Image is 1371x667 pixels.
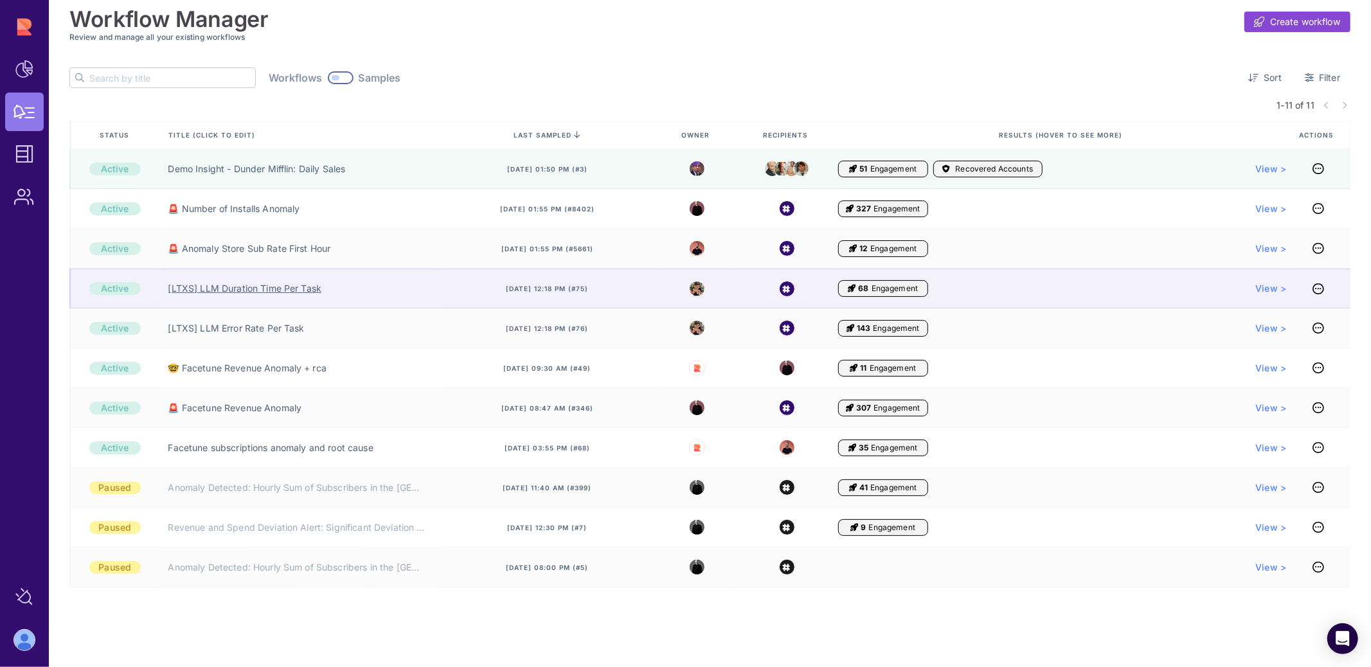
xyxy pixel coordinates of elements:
span: 143 [857,323,870,333]
span: Engagement [870,164,917,174]
i: Engagement [849,164,857,174]
a: [LTXS] LLM Error Rate Per Task [168,322,305,335]
img: 7163023886896_d54377a0b5a4c0832d0b_32.jpg [690,281,704,296]
div: Active [89,322,141,335]
span: Engagement [873,323,919,333]
span: Workflows [269,71,322,84]
img: 8425044972519_dc5fc051d0fdf5269ef6_32.jpg [780,356,794,380]
span: 9 [861,522,866,533]
a: Anomaly Detected: Hourly Sum of Subscribers in the [GEOGRAPHIC_DATA] [168,481,426,494]
h3: Review and manage all your existing workflows [69,32,1350,42]
span: Owner [682,130,713,139]
span: [DATE] 12:30 pm (#7) [507,523,587,532]
i: Engagement [848,443,856,453]
span: Engagement [871,443,917,453]
span: Engagement [870,483,917,493]
i: Engagement [847,323,854,333]
i: Engagement [849,483,857,493]
span: [DATE] 01:50 pm (#3) [507,165,587,173]
img: jim.jpeg [794,161,809,176]
img: 8425044972519_dc5fc051d0fdf5269ef6_32.jpg [690,515,704,539]
i: Engagement [848,283,856,294]
a: View > [1255,202,1286,215]
a: View > [1255,441,1286,454]
div: Active [89,242,141,255]
span: View > [1255,561,1286,574]
span: [DATE] 01:55 pm (#5661) [501,244,593,253]
span: Title (click to edit) [168,130,258,139]
a: View > [1255,521,1286,534]
span: [DATE] 01:55 pm (#8402) [500,204,595,213]
span: Actions [1299,130,1336,139]
div: Active [89,402,141,414]
span: Engagement [870,363,916,373]
i: Engagement [850,522,858,533]
i: Engagement [846,204,854,214]
span: View > [1255,282,1286,295]
img: michael.jpeg [690,161,704,176]
img: kevin.jpeg [775,162,789,175]
span: [DATE] 09:30 am (#49) [503,364,591,373]
div: Active [89,362,141,375]
span: 12 [859,244,868,254]
a: View > [1255,322,1286,335]
span: Status [100,130,132,139]
i: Accounts [942,164,950,174]
span: Samples [359,71,401,84]
div: Paused [89,561,141,574]
span: [DATE] 08:00 pm (#5) [506,563,588,572]
span: Filter [1319,71,1340,84]
h1: Workflow Manager [69,6,269,32]
a: View > [1255,362,1286,375]
div: Active [89,202,141,215]
div: Active [89,282,141,295]
div: Active [89,441,141,454]
a: Revenue and Spend Deviation Alert: Significant Deviation Detected [168,521,426,534]
img: account-photo [14,630,35,650]
span: View > [1255,163,1286,175]
img: 7163023886896_d54377a0b5a4c0832d0b_32.jpg [690,321,704,335]
span: 41 [859,483,868,493]
span: 307 [856,403,871,413]
span: Engagement [874,403,920,413]
span: Engagement [872,283,918,294]
a: Facetune subscriptions anomaly and root cause [168,441,373,454]
input: Search by title [89,68,255,87]
img: 8425044972519_dc5fc051d0fdf5269ef6_32.jpg [690,476,704,499]
img: 8425044972519_dc5fc051d0fdf5269ef6_32.jpg [690,555,704,579]
div: Paused [89,481,141,494]
img: 8425044972519_dc5fc051d0fdf5269ef6_32.jpg [690,197,704,220]
span: [DATE] 11:40 am (#399) [503,483,591,492]
span: [DATE] 12:18 pm (#76) [506,324,588,333]
span: 327 [856,204,871,214]
a: View > [1255,242,1286,255]
span: last sampled [514,131,572,139]
span: 35 [859,443,868,453]
a: View > [1255,481,1286,494]
img: 4980657904290_5912bf1a39ea23fc37a5_32.png [690,241,704,256]
div: Open Intercom Messenger [1327,623,1358,654]
span: Engagement [869,522,915,533]
span: 51 [859,164,867,174]
a: 🚨 Facetune Revenue Anomaly [168,402,302,414]
img: creed.jpeg [765,157,780,179]
img: Rupert [694,444,701,452]
span: [DATE] 08:47 am (#346) [501,404,593,413]
span: [DATE] 03:55 pm (#68) [505,443,590,452]
img: 8425044972519_dc5fc051d0fdf5269ef6_32.jpg [690,396,704,420]
span: Engagement [874,204,920,214]
i: Engagement [850,363,857,373]
a: View > [1255,402,1286,414]
span: Results (Hover to see more) [999,130,1125,139]
span: 68 [858,283,868,294]
img: Rupert [694,364,701,372]
i: Engagement [849,244,857,254]
img: 4980657904290_5912bf1a39ea23fc37a5_32.png [780,440,794,455]
span: [DATE] 12:18 pm (#75) [506,284,588,293]
a: 🚨 Anomaly Store Sub Rate First Hour [168,242,331,255]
